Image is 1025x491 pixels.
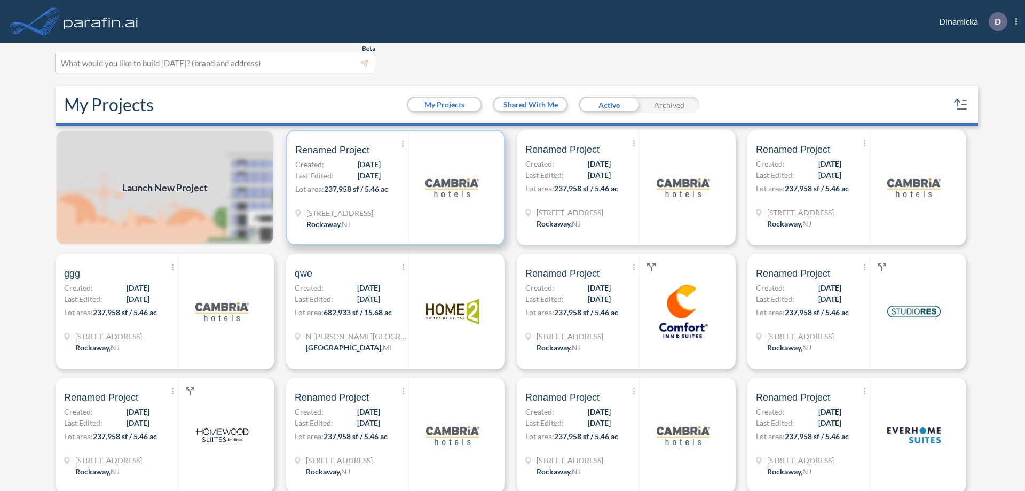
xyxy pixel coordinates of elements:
img: logo [887,161,941,214]
span: Rockaway , [767,219,802,228]
div: Rockaway, NJ [537,218,581,229]
span: Rockaway , [306,467,341,476]
span: 682,933 sf / 15.68 ac [324,308,392,317]
span: [DATE] [357,417,380,428]
span: Beta [362,44,375,53]
span: NJ [802,219,811,228]
span: Lot area: [295,184,324,193]
span: Created: [756,282,785,293]
span: [DATE] [588,282,611,293]
div: Rockaway, NJ [306,219,351,230]
span: Renamed Project [756,143,830,156]
img: logo [426,409,479,462]
span: 321 Mt Hope Ave [306,455,373,466]
span: Renamed Project [756,391,830,404]
span: Created: [525,282,554,293]
span: [DATE] [588,406,611,417]
span: 237,958 sf / 5.46 ac [554,184,618,193]
span: 321 Mt Hope Ave [75,331,142,342]
span: Rockaway , [537,219,572,228]
span: NJ [341,467,350,476]
span: [DATE] [127,417,149,428]
span: 237,958 sf / 5.46 ac [324,184,388,193]
span: Rockaway , [537,467,572,476]
img: logo [657,285,710,338]
div: Rockaway, NJ [537,466,581,477]
span: 321 Mt Hope Ave [537,207,603,218]
div: Dinamicka [923,12,1017,31]
span: [GEOGRAPHIC_DATA] , [306,343,383,352]
span: NJ [342,220,351,229]
div: Rockaway, NJ [75,466,120,477]
span: Renamed Project [525,391,600,404]
span: [DATE] [588,169,611,181]
div: Rockaway, NJ [75,342,120,353]
div: Rockaway, NJ [306,466,350,477]
div: Rockaway, NJ [767,342,811,353]
span: MI [383,343,392,352]
span: Last Edited: [525,169,564,181]
div: Rockaway, NJ [537,342,581,353]
span: NJ [572,467,581,476]
span: Rockaway , [306,220,342,229]
span: 321 Mt Hope Ave [537,455,603,466]
span: Created: [756,406,785,417]
span: NJ [111,343,120,352]
img: logo [425,161,479,214]
span: [DATE] [357,282,380,293]
span: [DATE] [358,159,381,170]
span: Last Edited: [525,417,564,428]
span: Rockaway , [75,467,111,476]
span: Lot area: [525,432,554,441]
img: logo [887,409,941,462]
span: [DATE] [127,293,149,305]
span: [DATE] [818,282,841,293]
span: 237,958 sf / 5.46 ac [785,432,849,441]
span: ggg [64,267,80,280]
span: Created: [295,406,324,417]
span: Lot area: [756,308,785,317]
span: Created: [756,158,785,169]
span: Renamed Project [525,143,600,156]
span: [DATE] [588,293,611,305]
span: NJ [111,467,120,476]
span: 237,958 sf / 5.46 ac [785,308,849,317]
span: 321 Mt Hope Ave [767,331,834,342]
span: [DATE] [818,293,841,305]
span: Launch New Project [122,181,208,195]
img: logo [657,161,710,214]
span: NJ [572,343,581,352]
span: Last Edited: [756,169,794,181]
p: D [995,17,1001,26]
span: Renamed Project [525,267,600,280]
span: [DATE] [818,406,841,417]
span: Created: [295,159,324,170]
span: Last Edited: [756,417,794,428]
img: logo [61,11,140,32]
span: Rockaway , [537,343,572,352]
span: 321 Mt Hope Ave [306,207,373,219]
span: Last Edited: [295,170,334,181]
span: Lot area: [64,432,93,441]
span: NJ [802,467,811,476]
span: [DATE] [357,406,380,417]
span: Created: [295,282,324,293]
button: My Projects [408,98,480,111]
span: Lot area: [64,308,93,317]
span: 237,958 sf / 5.46 ac [93,432,157,441]
span: 237,958 sf / 5.46 ac [93,308,157,317]
span: [DATE] [818,417,841,428]
span: N Wyndham Hill Dr NE [306,331,407,342]
span: [DATE] [588,417,611,428]
div: Rockaway, NJ [767,218,811,229]
img: logo [657,409,710,462]
div: Active [579,97,639,113]
span: qwe [295,267,312,280]
span: Created: [64,406,93,417]
span: Rockaway , [75,343,111,352]
span: Created: [64,282,93,293]
img: add [56,130,274,245]
span: Last Edited: [64,417,102,428]
a: Launch New Project [56,130,274,245]
span: Rockaway , [767,343,802,352]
